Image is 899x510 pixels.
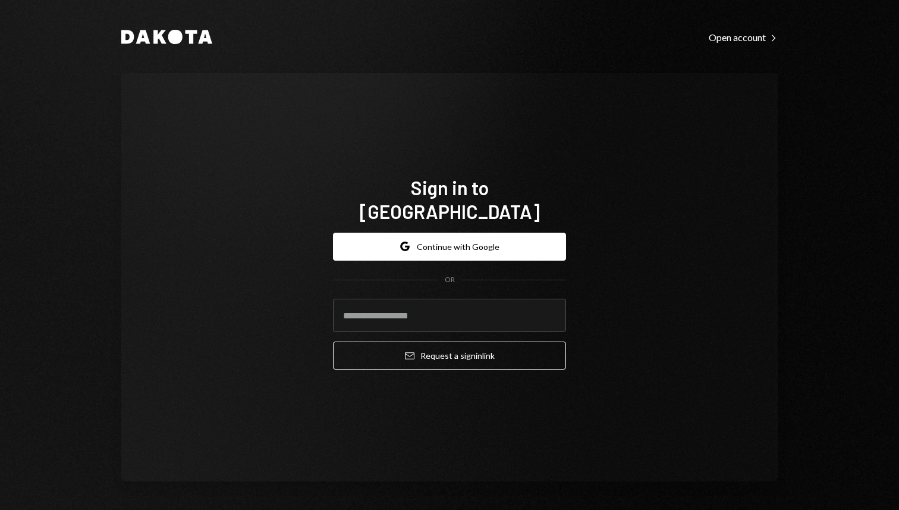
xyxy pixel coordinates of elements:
div: OR [445,275,455,285]
div: Open account [709,32,778,43]
h1: Sign in to [GEOGRAPHIC_DATA] [333,176,566,223]
a: Open account [709,30,778,43]
button: Request a signinlink [333,342,566,370]
button: Continue with Google [333,233,566,261]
